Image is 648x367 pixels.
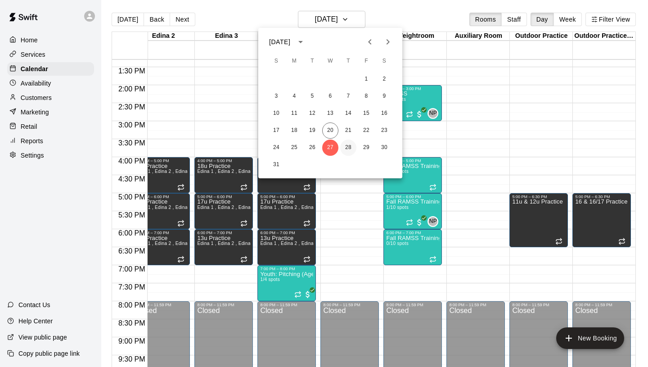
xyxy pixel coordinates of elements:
[358,105,374,122] button: 15
[358,140,374,156] button: 29
[269,37,290,47] div: [DATE]
[268,122,284,139] button: 17
[340,52,356,70] span: Thursday
[322,122,338,139] button: 20
[286,122,302,139] button: 18
[340,105,356,122] button: 14
[293,34,308,50] button: calendar view is open, switch to year view
[340,122,356,139] button: 21
[340,140,356,156] button: 28
[376,88,392,104] button: 9
[268,140,284,156] button: 24
[358,88,374,104] button: 8
[304,88,320,104] button: 5
[286,52,302,70] span: Monday
[376,105,392,122] button: 16
[268,157,284,173] button: 31
[358,122,374,139] button: 22
[322,140,338,156] button: 27
[304,105,320,122] button: 12
[304,140,320,156] button: 26
[376,71,392,87] button: 2
[286,140,302,156] button: 25
[268,105,284,122] button: 10
[322,105,338,122] button: 13
[376,140,392,156] button: 30
[379,33,397,51] button: Next month
[361,33,379,51] button: Previous month
[304,122,320,139] button: 19
[268,52,284,70] span: Sunday
[286,88,302,104] button: 4
[376,122,392,139] button: 23
[268,88,284,104] button: 3
[358,71,374,87] button: 1
[304,52,320,70] span: Tuesday
[322,88,338,104] button: 6
[322,52,338,70] span: Wednesday
[340,88,356,104] button: 7
[376,52,392,70] span: Saturday
[358,52,374,70] span: Friday
[286,105,302,122] button: 11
